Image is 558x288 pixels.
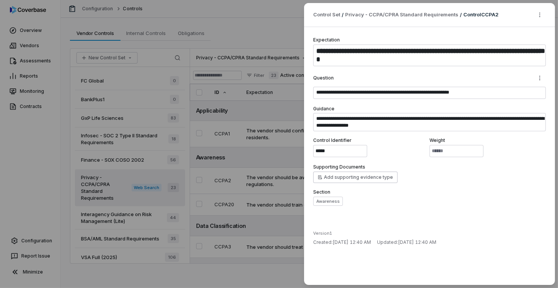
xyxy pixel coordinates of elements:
[342,11,344,18] p: /
[345,11,458,19] a: Privacy - CCPA/CPRA Standard Requirements
[313,197,343,206] button: Awareness
[313,164,365,170] label: Supporting Documents
[313,75,334,81] label: Question
[463,11,499,18] span: Control CCPA2
[313,231,332,236] span: Version 1
[313,37,340,43] label: Expectation
[460,11,462,18] p: /
[313,239,371,245] span: Created: [DATE] 12:40 AM
[313,137,430,143] label: Control Identifier
[534,9,546,21] button: More actions
[534,72,546,84] button: Question actions
[313,106,334,111] label: Guidance
[313,11,340,19] span: Control Set
[313,189,546,195] label: Section
[313,172,398,183] button: Add supporting evidence type
[430,137,546,143] label: Weight
[377,239,436,245] span: Updated: [DATE] 12:40 AM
